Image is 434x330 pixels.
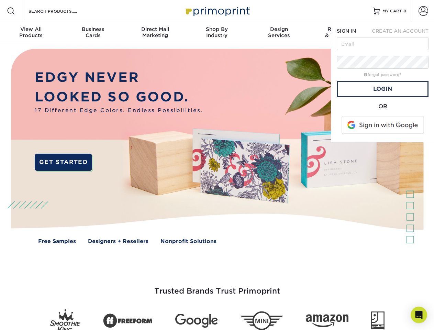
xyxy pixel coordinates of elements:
span: 17 Different Edge Colors. Endless Possibilities. [35,107,203,114]
input: SEARCH PRODUCTS..... [28,7,95,15]
a: Resources& Templates [310,22,372,44]
a: forgot password? [364,73,401,77]
img: Google [175,314,218,328]
p: LOOKED SO GOOD. [35,87,203,107]
a: Designers + Resellers [88,238,148,245]
span: Resources [310,26,372,32]
span: MY CART [382,8,402,14]
p: EDGY NEVER [35,68,203,87]
a: Free Samples [38,238,76,245]
span: Direct Mail [124,26,186,32]
iframe: Google Customer Reviews [2,309,58,328]
span: SIGN IN [337,28,356,34]
span: Shop By [186,26,248,32]
input: Email [337,37,429,50]
a: Login [337,81,429,97]
div: OR [337,102,429,111]
a: Direct MailMarketing [124,22,186,44]
img: Amazon [306,315,348,328]
span: CREATE AN ACCOUNT [372,28,429,34]
h3: Trusted Brands Trust Primoprint [16,270,418,304]
a: GET STARTED [35,154,92,171]
div: Cards [62,26,124,38]
img: Primoprint [183,3,252,18]
a: Nonprofit Solutions [160,238,216,245]
div: Marketing [124,26,186,38]
a: DesignServices [248,22,310,44]
div: Services [248,26,310,38]
span: 0 [403,9,407,13]
div: Industry [186,26,248,38]
span: Business [62,26,124,32]
a: Shop ByIndustry [186,22,248,44]
div: Open Intercom Messenger [411,307,427,323]
div: & Templates [310,26,372,38]
img: Goodwill [371,311,385,330]
span: Design [248,26,310,32]
a: BusinessCards [62,22,124,44]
